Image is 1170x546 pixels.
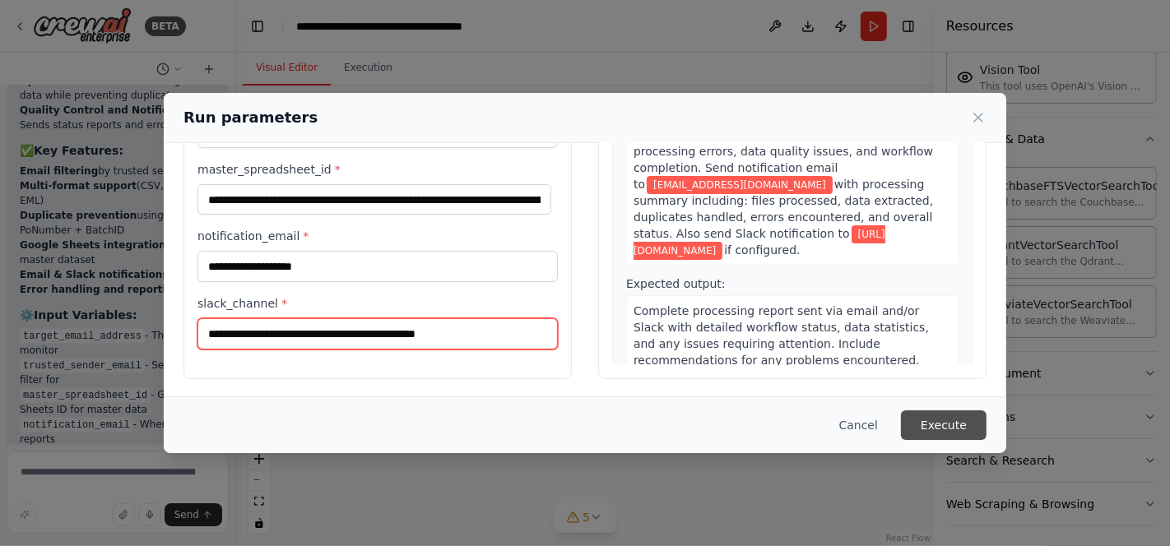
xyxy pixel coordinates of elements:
span: Complete processing report sent via email and/or Slack with detailed workflow status, data statis... [634,304,929,367]
button: Cancel [826,410,891,440]
span: Variable: slack_channel [634,225,885,260]
span: if configured. [724,243,800,257]
label: slack_channel [197,295,558,312]
h2: Run parameters [183,106,318,129]
span: with processing summary including: files processed, data extracted, duplicates handled, errors en... [634,178,933,240]
span: Expected output: [626,277,726,290]
button: Execute [901,410,987,440]
span: Variable: notification_email [647,176,833,194]
label: notification_email [197,228,558,244]
label: master_spreadsheet_id [197,161,558,178]
span: Validate the entire email processing workflow and generate a comprehensive status report. Check f... [634,112,933,191]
